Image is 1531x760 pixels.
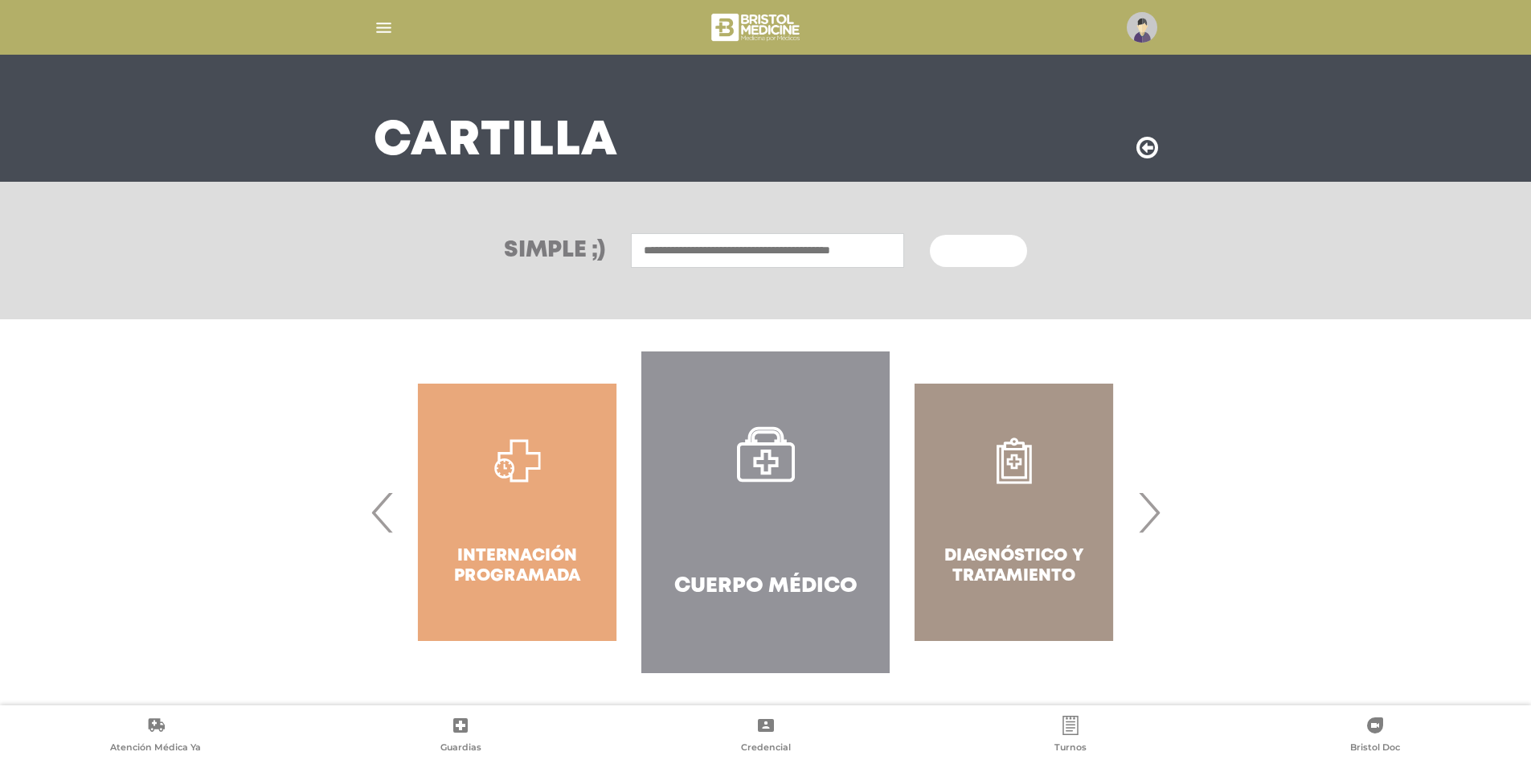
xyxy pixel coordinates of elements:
span: Turnos [1054,742,1087,756]
a: Bristol Doc [1223,716,1528,757]
span: Buscar [949,246,996,257]
span: Credencial [741,742,791,756]
img: bristol-medicine-blanco.png [709,8,804,47]
img: Cober_menu-lines-white.svg [374,18,394,38]
span: Guardias [440,742,481,756]
h3: Simple ;) [504,240,605,262]
span: Atención Médica Ya [110,742,201,756]
span: Bristol Doc [1350,742,1400,756]
span: Previous [367,469,399,556]
a: Cuerpo Médico [641,351,890,673]
img: profile-placeholder.svg [1127,12,1157,43]
button: Buscar [930,235,1026,267]
a: Guardias [308,716,612,757]
h4: Cuerpo Médico [674,574,858,599]
a: Atención Médica Ya [3,716,308,757]
span: Next [1133,469,1165,556]
a: Turnos [918,716,1222,757]
h3: Cartilla [374,121,618,162]
a: Credencial [613,716,918,757]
